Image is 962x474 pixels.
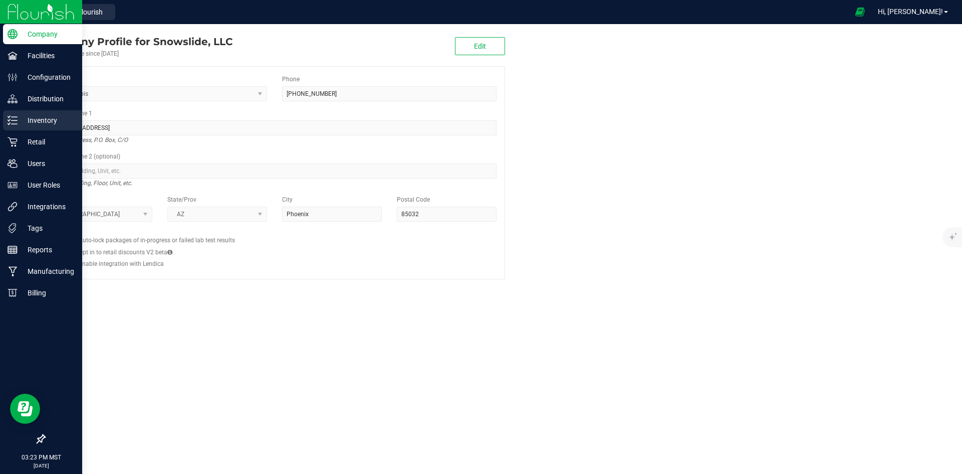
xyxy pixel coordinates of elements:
inline-svg: Configuration [8,72,18,82]
p: Configuration [18,71,78,83]
p: Facilities [18,50,78,62]
h2: Configs [53,229,497,236]
inline-svg: Distribution [8,94,18,104]
p: Integrations [18,201,78,213]
inline-svg: Integrations [8,202,18,212]
p: Billing [18,287,78,299]
inline-svg: Manufacturing [8,266,18,276]
p: Retail [18,136,78,148]
label: Phone [282,75,300,84]
span: Hi, [PERSON_NAME]! [878,8,943,16]
div: Snowslide, LLC [44,34,232,49]
label: Address Line 2 (optional) [53,152,120,161]
input: Postal Code [397,207,497,222]
label: Auto-lock packages of in-progress or failed lab test results [79,236,235,245]
p: Users [18,157,78,170]
div: Account active since [DATE] [44,49,232,58]
inline-svg: Company [8,29,18,39]
inline-svg: Reports [8,245,18,255]
label: Enable integration with Lendica [79,259,164,268]
p: User Roles [18,179,78,191]
inline-svg: User Roles [8,180,18,190]
inline-svg: Users [8,159,18,169]
p: Reports [18,244,78,256]
i: Street address, P.O. Box, C/O [53,134,128,146]
inline-svg: Billing [8,288,18,298]
label: Postal Code [397,195,430,204]
inline-svg: Retail [8,137,18,147]
p: 03:23 PM MST [5,453,78,462]
span: Open Ecommerce Menu [849,2,871,22]
label: Opt in to retail discounts V2 beta [79,248,172,257]
i: Suite, Building, Floor, Unit, etc. [53,177,132,189]
p: Inventory [18,114,78,126]
p: Tags [18,222,78,234]
input: (123) 456-7890 [282,86,497,101]
p: Manufacturing [18,265,78,277]
input: City [282,207,382,222]
button: Edit [455,37,505,55]
p: Company [18,28,78,40]
iframe: Resource center [10,394,40,424]
label: State/Prov [167,195,196,204]
input: Address [53,120,497,135]
inline-svg: Tags [8,223,18,233]
inline-svg: Inventory [8,115,18,125]
p: [DATE] [5,462,78,469]
inline-svg: Facilities [8,51,18,61]
span: Edit [474,42,486,50]
label: City [282,195,293,204]
p: Distribution [18,93,78,105]
input: Suite, Building, Unit, etc. [53,164,497,179]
